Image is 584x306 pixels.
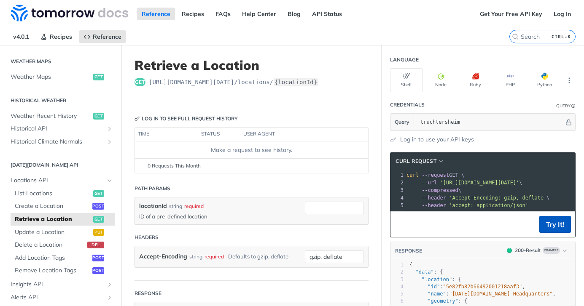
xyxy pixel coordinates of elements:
[390,186,405,194] div: 3
[11,293,104,302] span: Alerts API
[106,281,113,288] button: Show subpages for Insights API
[409,291,556,297] span: : ,
[11,73,91,81] span: Weather Maps
[528,68,561,92] button: Python
[428,284,440,290] span: "id"
[443,284,522,290] span: "5e82fb82b66492001218aaf3"
[6,291,115,304] a: Alerts APIShow subpages for Alerts API
[409,262,412,268] span: {
[11,125,104,133] span: Historical API
[390,202,405,209] div: 5
[395,247,423,255] button: RESPONSE
[15,266,90,275] span: Remove Location Tags
[409,277,461,282] span: : {
[390,290,404,298] div: 5
[409,298,467,304] span: : {
[6,122,115,135] a: Historical APIShow subpages for Historical API
[563,74,576,87] button: More Languages
[6,71,115,83] a: Weather Mapsget
[11,264,115,277] a: Remove Location Tagspost
[139,250,187,263] label: Accept-Encoding
[79,30,126,43] a: Reference
[189,250,202,263] div: string
[556,103,576,109] div: QueryInformation
[11,239,115,251] a: Delete a Locationdel
[283,8,305,20] a: Blog
[422,172,449,178] span: --request
[169,202,182,210] div: string
[422,180,437,186] span: --url
[565,77,573,84] svg: More ellipsis
[93,33,121,40] span: Reference
[228,250,288,263] div: Defaults to gzip, deflate
[390,101,425,109] div: Credentials
[177,8,209,20] a: Recipes
[15,228,91,237] span: Update a Location
[205,250,224,263] div: required
[400,135,474,144] a: Log in to use your API keys
[135,185,170,192] div: Path Params
[11,213,115,226] a: Retrieve a Locationget
[396,157,436,165] span: cURL Request
[6,161,115,169] h2: [DATE][DOMAIN_NAME] API
[406,187,461,193] span: \
[390,298,404,305] div: 6
[8,30,34,43] span: v4.0.1
[6,136,115,148] a: Historical Climate NormalsShow subpages for Historical Climate Normals
[539,216,571,233] button: Try It!
[440,180,519,186] span: '[URL][DOMAIN_NAME][DATE]'
[390,114,414,130] button: Query
[15,241,85,249] span: Delete a Location
[406,172,419,178] span: curl
[549,8,576,20] a: Log In
[15,254,90,262] span: Add Location Tags
[92,203,104,210] span: post
[390,194,405,202] div: 4
[11,187,115,200] a: List Locationsget
[503,246,571,255] button: 200200-ResultExample
[571,104,576,108] i: Information
[390,261,404,269] div: 1
[549,32,573,41] kbd: CTRL-K
[135,128,198,141] th: time
[93,229,104,236] span: put
[507,248,512,253] span: 200
[237,8,281,20] a: Help Center
[409,269,443,275] span: : {
[415,269,433,275] span: "data"
[135,58,369,73] h1: Retrieve a Location
[138,146,365,154] div: Make a request to see history.
[406,180,522,186] span: \
[449,202,528,208] span: 'accept: application/json'
[6,58,115,65] h2: Weather Maps
[87,242,104,248] span: del
[459,68,492,92] button: Ruby
[422,187,458,193] span: --compressed
[135,78,145,86] span: get
[515,247,541,254] div: 200 - Result
[307,8,347,20] a: API Status
[137,8,175,20] a: Reference
[15,215,91,224] span: Retrieve a Location
[422,202,446,208] span: --header
[11,112,91,120] span: Weather Recent History
[390,269,404,276] div: 2
[11,5,128,21] img: Tomorrow.io Weather API Docs
[139,213,292,220] p: ID of a pre-defined location
[11,200,115,213] a: Create a Locationpost
[6,110,115,122] a: Weather Recent Historyget
[422,195,446,201] span: --header
[92,255,104,261] span: post
[390,276,404,283] div: 3
[11,176,104,185] span: Locations API
[449,195,546,201] span: 'Accept-Encoding: gzip, deflate'
[50,33,72,40] span: Recipes
[393,157,447,165] button: cURL Request
[390,283,404,290] div: 4
[11,280,104,289] span: Insights API
[449,291,553,297] span: "[DATE][DOMAIN_NAME] Headquarters"
[6,174,115,187] a: Locations APIHide subpages for Locations API
[556,103,571,109] div: Query
[135,234,159,241] div: Headers
[6,278,115,291] a: Insights APIShow subpages for Insights API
